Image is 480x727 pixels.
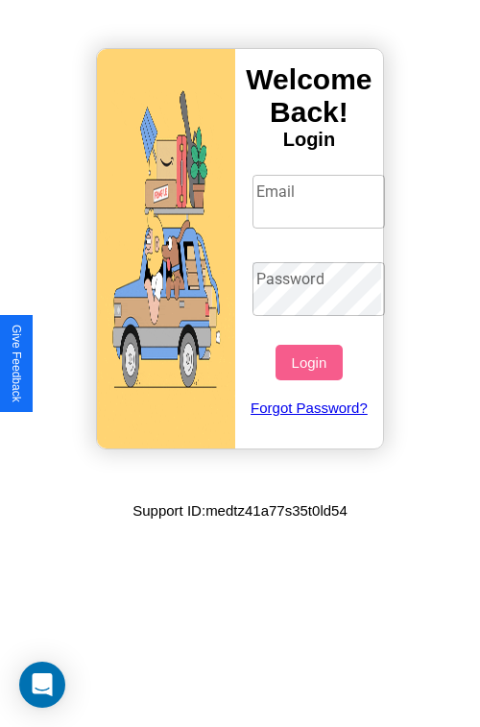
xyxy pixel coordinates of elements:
[97,49,235,448] img: gif
[19,662,65,708] div: Open Intercom Messenger
[10,325,23,402] div: Give Feedback
[276,345,342,380] button: Login
[235,63,383,129] h3: Welcome Back!
[243,380,376,435] a: Forgot Password?
[132,497,348,523] p: Support ID: medtz41a77s35t0ld54
[235,129,383,151] h4: Login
